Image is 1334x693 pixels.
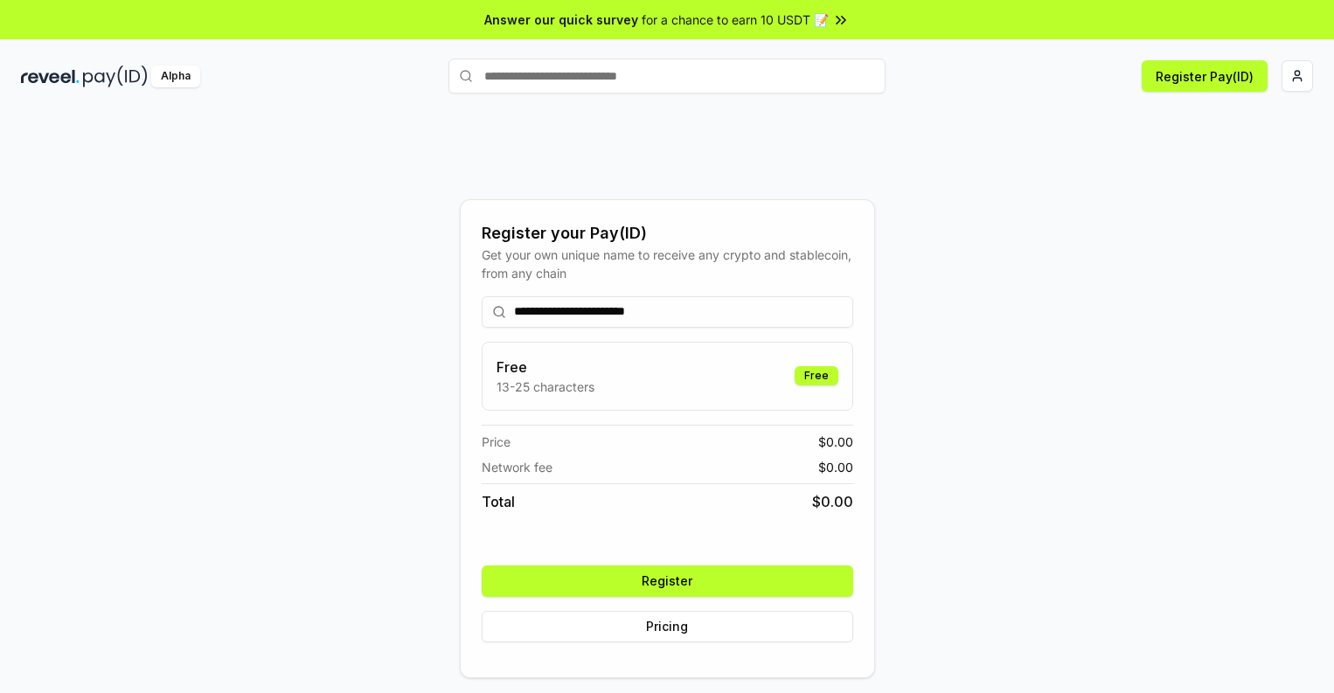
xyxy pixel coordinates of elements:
[83,66,148,87] img: pay_id
[812,491,853,512] span: $ 0.00
[497,357,594,378] h3: Free
[482,565,853,597] button: Register
[795,366,838,385] div: Free
[482,221,853,246] div: Register your Pay(ID)
[484,10,638,29] span: Answer our quick survey
[482,433,511,451] span: Price
[642,10,829,29] span: for a chance to earn 10 USDT 📝
[497,378,594,396] p: 13-25 characters
[151,66,200,87] div: Alpha
[482,611,853,642] button: Pricing
[21,66,80,87] img: reveel_dark
[482,246,853,282] div: Get your own unique name to receive any crypto and stablecoin, from any chain
[818,458,853,476] span: $ 0.00
[1142,60,1268,92] button: Register Pay(ID)
[482,458,552,476] span: Network fee
[818,433,853,451] span: $ 0.00
[482,491,515,512] span: Total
